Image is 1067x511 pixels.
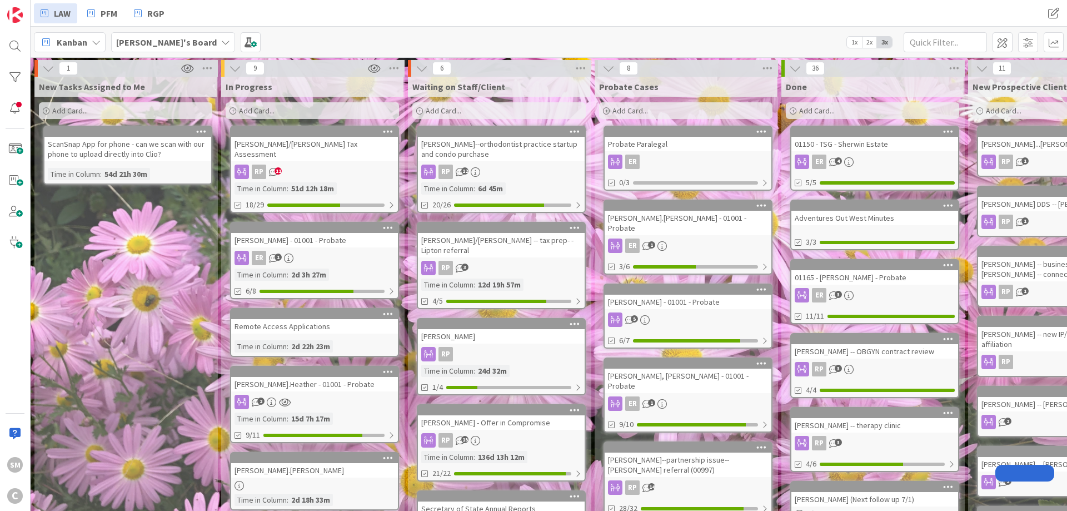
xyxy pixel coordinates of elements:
a: [PERSON_NAME] -- OBGYN contract reviewRP4/4 [790,333,959,398]
span: 1 [275,254,282,261]
a: [PERSON_NAME].Heather - 01001 - ProbateTime in Column:15d 7h 17m9/11 [230,366,399,443]
span: Add Card... [986,106,1021,116]
span: 1 [648,241,655,249]
div: 2d 22h 23m [288,340,333,353]
div: Remote Access Applications [231,319,398,334]
div: [PERSON_NAME], [PERSON_NAME] - 01001 - Probate [605,369,771,393]
div: [PERSON_NAME] - 01001 - Probate [231,223,398,247]
div: RP [812,436,826,450]
div: [PERSON_NAME] - 01001 - Probate [605,295,771,309]
div: Time in Column [421,451,473,463]
span: 9/11 [246,429,260,441]
span: : [473,182,475,195]
div: RP [791,436,958,450]
div: [PERSON_NAME]--orthodontist practice startup and condo purchase [418,127,585,161]
div: [PERSON_NAME] -- OBGYN contract review [791,344,958,359]
span: : [100,168,102,180]
span: Add Card... [612,106,648,116]
a: [PERSON_NAME], [PERSON_NAME] - 01001 - ProbateER9/10 [604,358,772,433]
div: [PERSON_NAME].[PERSON_NAME] [231,453,398,478]
div: [PERSON_NAME] [418,329,585,344]
div: RP [605,480,771,495]
div: [PERSON_NAME]/[PERSON_NAME] -- tax prep- - Lipton referral [418,223,585,257]
span: 1x [847,37,862,48]
span: 4/4 [806,384,816,396]
div: RP [625,480,640,495]
span: 3x [877,37,892,48]
span: PFM [101,7,117,20]
span: 2 [1004,418,1011,425]
span: : [287,340,288,353]
div: Time in Column [235,182,287,195]
span: 6/8 [246,285,256,297]
a: PFM [81,3,124,23]
div: RP [418,433,585,448]
a: [PERSON_NAME] - 01001 - ProbateERTime in Column:2d 3h 27m6/8 [230,222,399,299]
span: 3 [835,439,842,446]
span: 11 [993,62,1011,75]
div: [PERSON_NAME]/[PERSON_NAME] Tax Assessment [231,127,398,161]
span: 4/5 [432,295,443,307]
div: [PERSON_NAME], [PERSON_NAME] - 01001 - Probate [605,359,771,393]
div: 2d 3h 27m [288,269,329,281]
div: Adventures Out West Minutes [791,201,958,225]
div: RP [999,285,1013,299]
a: [PERSON_NAME]--orthodontist practice startup and condo purchaseRPTime in Column:6d 45m20/26 [417,126,586,213]
a: [PERSON_NAME]/[PERSON_NAME] -- tax prep- - Lipton referralRPTime in Column:12d 19h 57m4/5 [417,222,586,309]
span: 3/3 [806,236,816,248]
div: ER [791,288,958,302]
span: 3 [835,365,842,372]
div: Probate Paralegal [605,127,771,151]
div: 54d 21h 30m [102,168,150,180]
div: [PERSON_NAME].[PERSON_NAME] - 01001 - Probate [605,211,771,235]
div: RP [438,165,453,179]
div: 12d 19h 57m [475,279,523,291]
a: Adventures Out West Minutes3/3 [790,200,959,250]
div: Time in Column [235,413,287,425]
span: Waiting on Staff/Client [412,81,505,92]
div: RP [999,215,1013,229]
div: ER [605,396,771,411]
div: ScanSnap App for phone - can we scan with our phone to upload directly into Clio? [44,137,211,161]
div: [PERSON_NAME] -- OBGYN contract review [791,334,958,359]
a: [PERSON_NAME] -- therapy clinicRP4/6 [790,407,959,472]
span: Kanban [57,36,87,49]
span: 9/10 [619,419,634,430]
div: Time in Column [421,182,473,195]
div: ScanSnap App for phone - can we scan with our phone to upload directly into Clio? [44,127,211,161]
div: [PERSON_NAME] -- therapy clinic [791,408,958,433]
span: Probate Cases [599,81,659,92]
div: 01165 - [PERSON_NAME] - Probate [791,270,958,285]
span: 1 [1021,287,1029,295]
div: Time in Column [421,365,473,377]
div: 51d 12h 18m [288,182,337,195]
span: : [287,182,288,195]
span: Add Card... [426,106,461,116]
div: RP [252,165,266,179]
span: 5 [631,315,638,323]
span: Add Card... [239,106,275,116]
div: 01150 - TSG - Sherwin Estate [791,137,958,151]
div: Time in Column [235,494,287,506]
div: RP [418,261,585,275]
div: Time in Column [235,340,287,353]
span: 5/5 [806,177,816,188]
div: 01150 - TSG - Sherwin Estate [791,127,958,151]
div: ER [605,239,771,253]
div: RP [438,261,453,275]
div: RP [999,155,1013,169]
div: ER [605,155,771,169]
div: [PERSON_NAME] - Offer in Compromise [418,405,585,430]
div: RP [438,347,453,361]
span: : [287,413,288,425]
span: 6/7 [619,335,630,346]
span: 1/4 [432,381,443,393]
span: Add Card... [799,106,835,116]
a: 01165 - [PERSON_NAME] - ProbateER11/11 [790,259,959,324]
div: ER [812,288,826,302]
span: 14 [648,483,655,490]
div: RP [791,362,958,376]
div: RP [418,165,585,179]
a: [PERSON_NAME]RPTime in Column:24d 32m1/4 [417,318,586,395]
span: 3 [835,291,842,298]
